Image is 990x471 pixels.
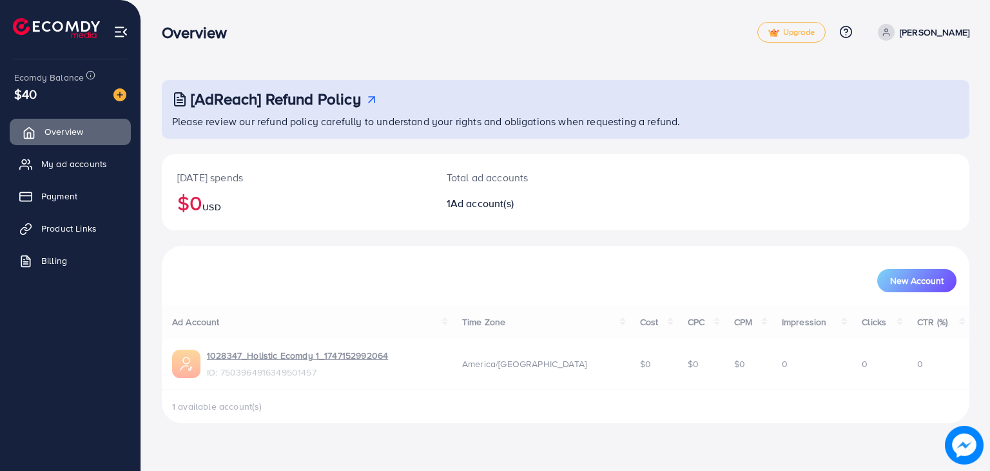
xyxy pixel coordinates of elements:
[10,151,131,177] a: My ad accounts
[10,119,131,145] a: Overview
[172,114,962,129] p: Please review our refund policy carefully to understand your rights and obligations when requesti...
[10,215,131,241] a: Product Links
[14,85,37,103] span: $40
[177,170,416,185] p: [DATE] spends
[162,23,237,42] h3: Overview
[873,24,969,41] a: [PERSON_NAME]
[900,25,969,40] p: [PERSON_NAME]
[10,248,131,274] a: Billing
[945,426,984,465] img: image
[890,276,944,285] span: New Account
[202,201,220,214] span: USD
[14,71,84,84] span: Ecomdy Balance
[13,18,100,38] img: logo
[191,90,361,108] h3: [AdReach] Refund Policy
[447,197,617,210] h2: 1
[757,22,826,43] a: tickUpgrade
[177,190,416,215] h2: $0
[113,25,128,39] img: menu
[44,125,83,138] span: Overview
[10,183,131,209] a: Payment
[447,170,617,185] p: Total ad accounts
[41,222,97,235] span: Product Links
[451,196,514,210] span: Ad account(s)
[768,28,815,37] span: Upgrade
[41,157,107,170] span: My ad accounts
[41,190,77,203] span: Payment
[768,28,779,37] img: tick
[113,88,126,101] img: image
[877,269,956,292] button: New Account
[41,254,67,267] span: Billing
